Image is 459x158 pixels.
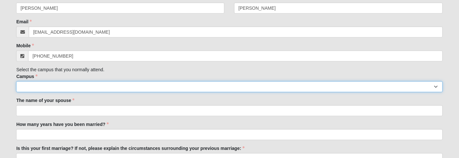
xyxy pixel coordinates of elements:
[16,42,34,49] label: Mobile
[16,18,31,25] label: Email
[16,73,37,80] label: Campus
[16,145,245,152] label: Is this your first marriage? If not, please explain the circumstances surrounding your previous m...
[16,97,74,104] label: The name of your spouse
[16,121,108,128] label: How many years have you been married?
